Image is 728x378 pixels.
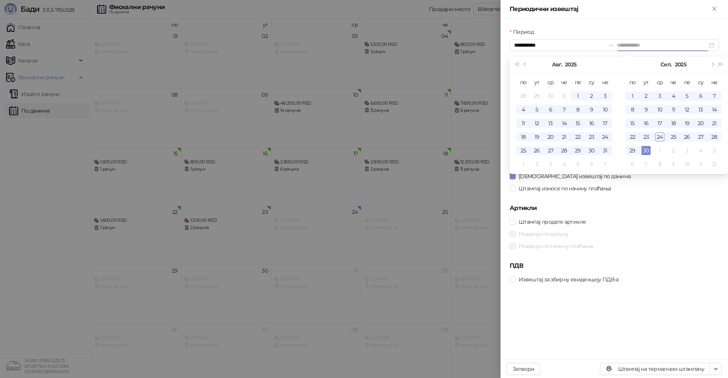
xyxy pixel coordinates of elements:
[571,157,585,171] td: 2025-09-05
[667,144,680,157] td: 2025-10-02
[560,91,569,100] div: 31
[667,157,680,171] td: 2025-10-09
[626,130,639,144] td: 2025-09-22
[598,103,612,116] td: 2025-08-10
[708,57,716,72] button: Следећи месец (PageDown)
[587,119,596,128] div: 16
[708,103,721,116] td: 2025-09-14
[530,75,544,89] th: ут
[600,363,710,375] button: Штампај на термалном штампачу
[682,105,692,114] div: 12
[669,132,678,141] div: 25
[653,103,667,116] td: 2025-09-10
[680,103,694,116] td: 2025-09-12
[585,144,598,157] td: 2025-08-30
[516,75,530,89] th: по
[587,132,596,141] div: 23
[587,160,596,169] div: 6
[667,130,680,144] td: 2025-09-25
[682,146,692,155] div: 3
[708,75,721,89] th: не
[557,130,571,144] td: 2025-08-21
[626,144,639,157] td: 2025-09-29
[653,157,667,171] td: 2025-10-08
[667,89,680,103] td: 2025-09-04
[513,57,521,72] button: Претходна година (Control + left)
[682,91,692,100] div: 5
[708,116,721,130] td: 2025-09-21
[598,157,612,171] td: 2025-09-07
[639,157,653,171] td: 2025-10-07
[694,103,708,116] td: 2025-09-13
[626,103,639,116] td: 2025-09-08
[696,132,705,141] div: 27
[546,146,555,155] div: 27
[708,89,721,103] td: 2025-09-07
[601,91,610,100] div: 3
[694,89,708,103] td: 2025-09-06
[516,89,530,103] td: 2025-07-28
[560,119,569,128] div: 14
[708,144,721,157] td: 2025-10-05
[573,146,582,155] div: 29
[655,160,664,169] div: 8
[639,130,653,144] td: 2025-09-23
[510,5,710,14] div: Периодични извештај
[680,157,694,171] td: 2025-10-10
[639,89,653,103] td: 2025-09-02
[669,91,678,100] div: 4
[560,160,569,169] div: 4
[628,132,637,141] div: 22
[696,146,705,155] div: 4
[560,105,569,114] div: 7
[571,89,585,103] td: 2025-08-01
[530,157,544,171] td: 2025-09-02
[667,75,680,89] th: че
[516,242,596,250] span: Раздвоји по начину плаћања
[653,144,667,157] td: 2025-10-01
[532,105,541,114] div: 5
[682,132,692,141] div: 26
[530,116,544,130] td: 2025-08-12
[710,91,719,100] div: 7
[628,146,637,155] div: 29
[655,146,664,155] div: 1
[546,132,555,141] div: 20
[655,105,664,114] div: 10
[694,130,708,144] td: 2025-09-27
[639,116,653,130] td: 2025-09-16
[639,103,653,116] td: 2025-09-09
[669,105,678,114] div: 11
[516,172,634,180] span: [DEMOGRAPHIC_DATA] извештај по данима
[628,119,637,128] div: 15
[639,144,653,157] td: 2025-09-30
[557,75,571,89] th: че
[557,144,571,157] td: 2025-08-28
[653,116,667,130] td: 2025-09-17
[710,119,719,128] div: 21
[557,89,571,103] td: 2025-07-31
[694,75,708,89] th: су
[516,184,614,193] span: Штампај износе по начину плаћања
[667,116,680,130] td: 2025-09-18
[680,130,694,144] td: 2025-09-26
[669,119,678,128] div: 18
[544,75,557,89] th: ср
[544,157,557,171] td: 2025-09-03
[516,144,530,157] td: 2025-08-25
[585,75,598,89] th: су
[532,146,541,155] div: 26
[653,130,667,144] td: 2025-09-24
[642,146,651,155] div: 30
[598,144,612,157] td: 2025-08-31
[560,132,569,141] div: 21
[544,116,557,130] td: 2025-08-13
[669,160,678,169] div: 9
[510,204,719,213] h5: Артикли
[642,132,651,141] div: 23
[516,103,530,116] td: 2025-08-04
[696,91,705,100] div: 6
[571,130,585,144] td: 2025-08-22
[519,91,528,100] div: 28
[710,146,719,155] div: 5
